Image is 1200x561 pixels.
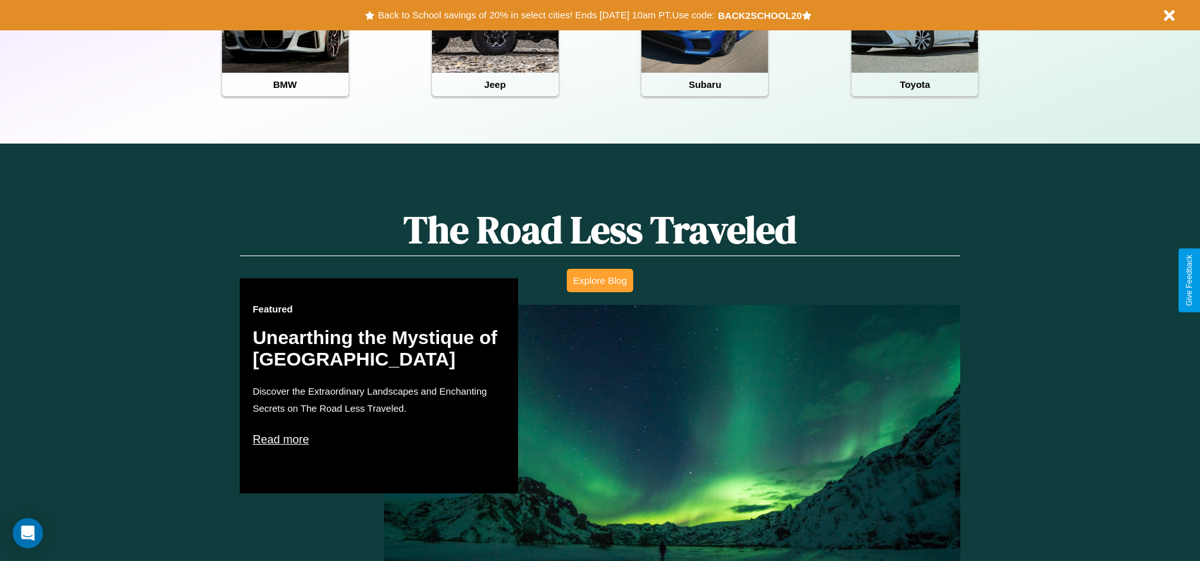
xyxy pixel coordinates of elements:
h4: BMW [222,73,349,96]
h1: The Road Less Traveled [240,204,960,256]
div: Open Intercom Messenger [13,518,43,548]
p: Discover the Extraordinary Landscapes and Enchanting Secrets on The Road Less Traveled. [252,383,505,417]
p: Read more [252,429,505,450]
h2: Unearthing the Mystique of [GEOGRAPHIC_DATA] [252,327,505,370]
h4: Jeep [432,73,559,96]
h4: Subaru [641,73,768,96]
div: Give Feedback [1185,255,1194,306]
h4: Toyota [851,73,978,96]
button: Back to School savings of 20% in select cities! Ends [DATE] 10am PT.Use code: [374,6,717,24]
b: BACK2SCHOOL20 [718,10,802,21]
h3: Featured [252,304,505,314]
button: Explore Blog [567,269,633,292]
